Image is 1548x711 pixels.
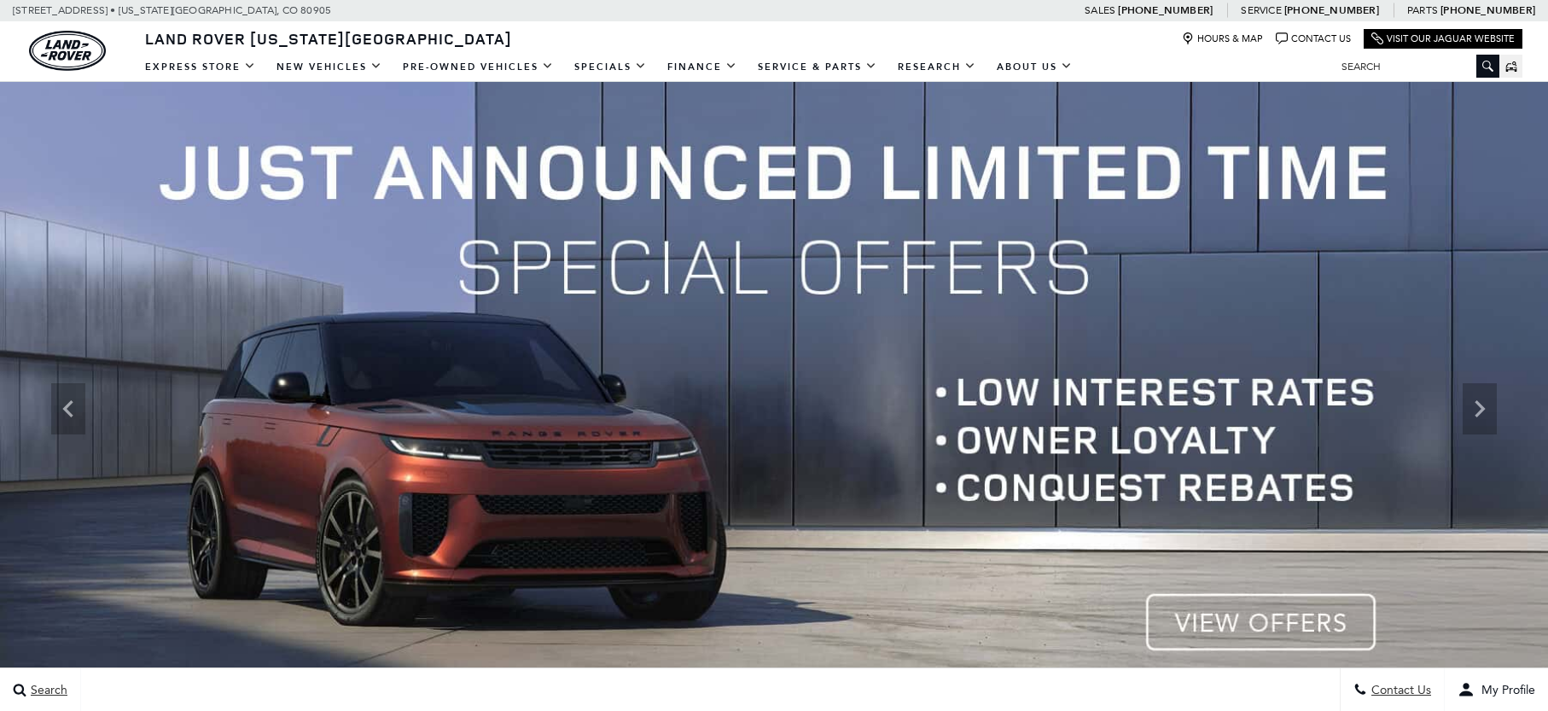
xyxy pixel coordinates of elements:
[135,28,522,49] a: Land Rover [US_STATE][GEOGRAPHIC_DATA]
[1371,32,1515,45] a: Visit Our Jaguar Website
[1440,3,1535,17] a: [PHONE_NUMBER]
[986,52,1083,82] a: About Us
[887,52,986,82] a: Research
[1367,683,1431,697] span: Contact Us
[1276,32,1351,45] a: Contact Us
[393,52,564,82] a: Pre-Owned Vehicles
[29,31,106,71] a: land-rover
[1241,4,1281,16] span: Service
[13,4,331,16] a: [STREET_ADDRESS] • [US_STATE][GEOGRAPHIC_DATA], CO 80905
[1118,3,1213,17] a: [PHONE_NUMBER]
[135,52,1083,82] nav: Main Navigation
[748,52,887,82] a: Service & Parts
[1085,4,1115,16] span: Sales
[266,52,393,82] a: New Vehicles
[1445,668,1548,711] button: user-profile-menu
[26,683,67,697] span: Search
[657,52,748,82] a: Finance
[1284,3,1379,17] a: [PHONE_NUMBER]
[135,52,266,82] a: EXPRESS STORE
[1407,4,1438,16] span: Parts
[1329,56,1499,77] input: Search
[145,28,512,49] span: Land Rover [US_STATE][GEOGRAPHIC_DATA]
[1475,683,1535,697] span: My Profile
[29,31,106,71] img: Land Rover
[564,52,657,82] a: Specials
[1182,32,1263,45] a: Hours & Map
